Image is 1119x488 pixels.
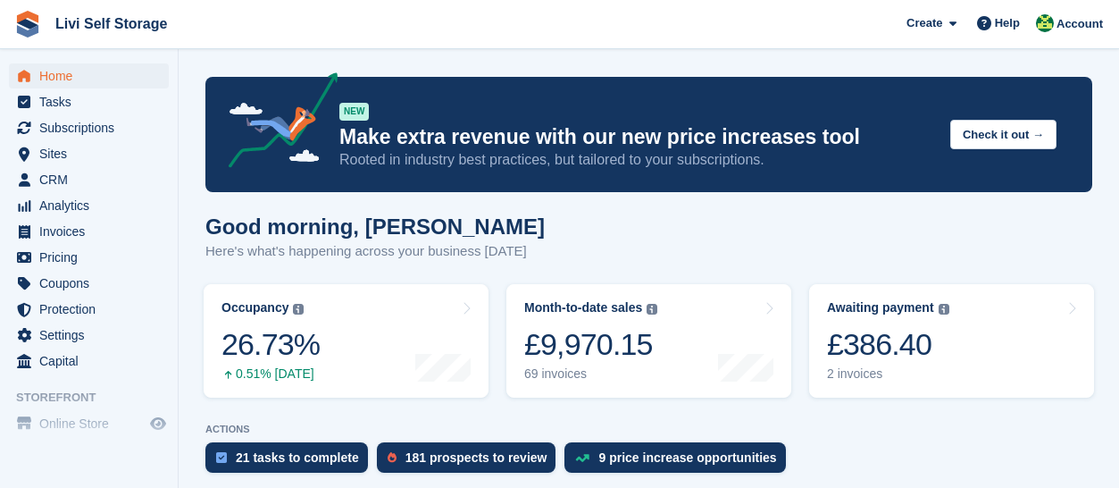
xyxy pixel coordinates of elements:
[205,215,545,239] h1: Good morning, [PERSON_NAME]
[14,11,41,38] img: stora-icon-8386f47178a22dfd0bd8f6a31ec36ba5ce8667c1dd55bd0f319d3a0aa187defe.svg
[939,304,949,315] img: icon-info-grey-7440780725fd019a000dd9b08b2336e03edf1995a4989e88bcd33f0948082b44.svg
[339,124,936,150] p: Make extra revenue with our new price increases tool
[39,411,146,436] span: Online Store
[524,326,657,363] div: £9,970.15
[647,304,657,315] img: icon-info-grey-7440780725fd019a000dd9b08b2336e03edf1995a4989e88bcd33f0948082b44.svg
[221,366,320,382] div: 0.51% [DATE]
[9,115,169,140] a: menu
[9,349,169,374] a: menu
[598,450,776,465] div: 9 price increase opportunities
[827,326,949,363] div: £386.40
[48,9,174,38] a: Livi Self Storage
[9,323,169,348] a: menu
[236,450,359,465] div: 21 tasks to complete
[809,284,1094,398] a: Awaiting payment £386.40 2 invoices
[339,150,936,170] p: Rooted in industry best practices, but tailored to your subscriptions.
[39,193,146,218] span: Analytics
[827,300,934,316] div: Awaiting payment
[564,442,794,482] a: 9 price increase opportunities
[405,450,547,465] div: 181 prospects to review
[39,323,146,348] span: Settings
[39,245,146,270] span: Pricing
[39,141,146,166] span: Sites
[293,304,304,315] img: icon-info-grey-7440780725fd019a000dd9b08b2336e03edf1995a4989e88bcd33f0948082b44.svg
[39,167,146,192] span: CRM
[9,141,169,166] a: menu
[524,366,657,382] div: 69 invoices
[221,300,288,316] div: Occupancy
[339,103,369,121] div: NEW
[9,411,169,436] a: menu
[9,219,169,244] a: menu
[147,413,169,434] a: Preview store
[9,297,169,322] a: menu
[9,193,169,218] a: menu
[524,300,642,316] div: Month-to-date sales
[995,14,1020,32] span: Help
[9,271,169,296] a: menu
[205,241,545,262] p: Here's what's happening across your business [DATE]
[906,14,942,32] span: Create
[506,284,791,398] a: Month-to-date sales £9,970.15 69 invoices
[39,89,146,114] span: Tasks
[377,442,565,482] a: 181 prospects to review
[16,389,178,407] span: Storefront
[205,442,377,482] a: 21 tasks to complete
[39,63,146,88] span: Home
[388,452,397,463] img: prospect-51fa495bee0391a8d652442698ab0144808aea92771e9ea1ae160a38d050c398.svg
[575,454,589,462] img: price_increase_opportunities-93ffe204e8149a01c8c9dc8f82e8f89637d9d84a8eef4429ea346261dce0b2c0.svg
[9,63,169,88] a: menu
[216,452,227,463] img: task-75834270c22a3079a89374b754ae025e5fb1db73e45f91037f5363f120a921f8.svg
[221,326,320,363] div: 26.73%
[9,245,169,270] a: menu
[39,297,146,322] span: Protection
[1056,15,1103,33] span: Account
[9,89,169,114] a: menu
[39,271,146,296] span: Coupons
[204,284,489,398] a: Occupancy 26.73% 0.51% [DATE]
[39,349,146,374] span: Capital
[1036,14,1054,32] img: Alex Handyside
[213,72,338,174] img: price-adjustments-announcement-icon-8257ccfd72463d97f412b2fc003d46551f7dbcb40ab6d574587a9cd5c0d94...
[39,115,146,140] span: Subscriptions
[827,366,949,382] div: 2 invoices
[39,219,146,244] span: Invoices
[9,167,169,192] a: menu
[950,120,1056,149] button: Check it out →
[205,424,1092,435] p: ACTIONS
